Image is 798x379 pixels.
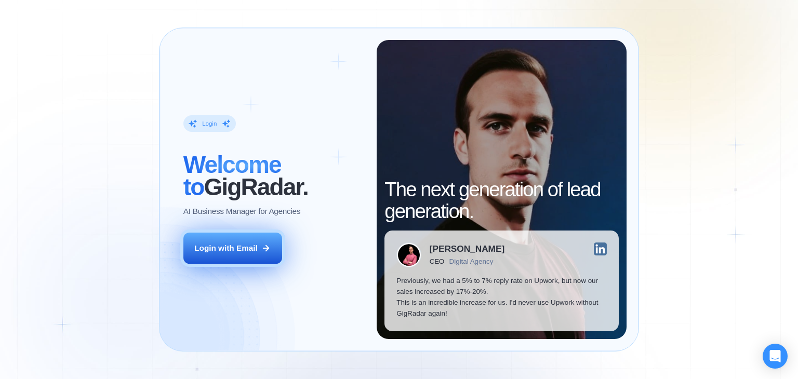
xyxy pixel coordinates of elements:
h2: ‍ GigRadar. [183,154,365,197]
div: CEO [430,258,444,265]
div: [PERSON_NAME] [430,245,504,253]
button: Login with Email [183,233,282,264]
span: Welcome to [183,151,281,200]
div: Login with Email [194,242,258,253]
p: AI Business Manager for Agencies [183,206,300,216]
h2: The next generation of lead generation. [384,179,619,222]
div: Login [202,120,217,128]
div: Open Intercom Messenger [763,344,788,369]
div: Digital Agency [449,258,494,265]
p: Previously, we had a 5% to 7% reply rate on Upwork, but now our sales increased by 17%-20%. This ... [396,275,607,319]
